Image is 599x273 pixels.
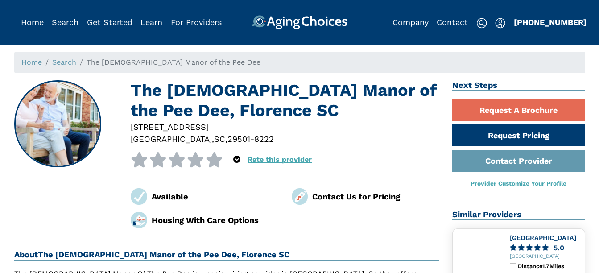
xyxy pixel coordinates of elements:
span: , [212,134,214,144]
span: , [225,134,227,144]
a: Learn [140,17,162,27]
div: [STREET_ADDRESS] [131,121,439,133]
a: Home [21,17,44,27]
img: AgingChoices [252,15,347,29]
h2: Similar Providers [452,210,585,220]
div: Popover trigger [233,152,240,167]
a: [PHONE_NUMBER] [514,17,587,27]
a: Search [52,17,78,27]
a: 5.0 [510,244,581,251]
a: Contact [437,17,468,27]
h1: The [DEMOGRAPHIC_DATA] Manor of the Pee Dee, Florence SC [131,80,439,121]
div: 29501-8222 [227,133,274,145]
a: Request Pricing [452,124,585,146]
a: For Providers [171,17,222,27]
h2: About The [DEMOGRAPHIC_DATA] Manor of the Pee Dee, Florence SC [14,250,439,261]
span: [GEOGRAPHIC_DATA] [131,134,212,144]
a: Rate this provider [248,155,312,164]
div: [GEOGRAPHIC_DATA] [510,254,581,260]
a: Home [21,58,42,66]
h2: Next Steps [452,80,585,91]
a: Provider Customize Your Profile [471,180,566,187]
div: Housing With Care Options [152,214,278,226]
div: Available [152,190,278,203]
a: Contact Provider [452,150,585,172]
a: Get Started [87,17,132,27]
a: Search [52,58,76,66]
a: [GEOGRAPHIC_DATA] [510,234,576,241]
img: search-icon.svg [476,18,487,29]
div: Distance 1.7 Miles [518,263,581,269]
div: Popover trigger [52,15,78,29]
div: Contact Us for Pricing [312,190,439,203]
img: user-icon.svg [495,18,505,29]
a: Request A Brochure [452,99,585,121]
nav: breadcrumb [14,52,585,73]
a: Company [392,17,429,27]
div: Popover trigger [495,15,505,29]
div: 5.0 [554,244,564,251]
span: The [DEMOGRAPHIC_DATA] Manor of the Pee Dee [87,58,260,66]
img: The United Methodist Manor of the Pee Dee, Florence SC [15,81,100,167]
span: SC [214,134,225,144]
